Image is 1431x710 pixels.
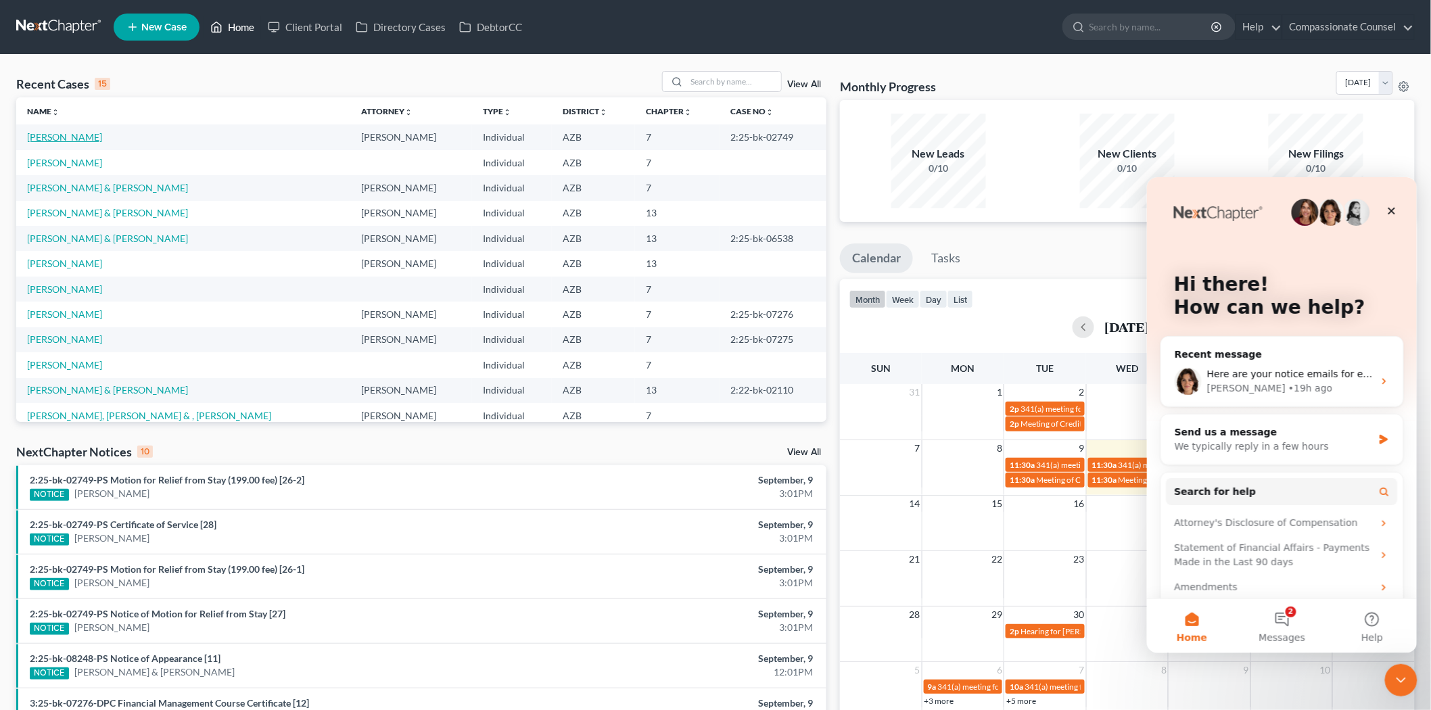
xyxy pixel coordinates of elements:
[350,403,472,428] td: [PERSON_NAME]
[1073,607,1086,623] span: 30
[720,378,826,403] td: 2:22-bk-02110
[30,474,304,486] a: 2:25-bk-02749-PS Motion for Relief from Stay (199.00 fee) [26-2]
[30,563,304,575] a: 2:25-bk-02749-PS Motion for Relief from Stay (199.00 fee) [26-1]
[552,226,635,251] td: AZB
[483,106,511,116] a: Typeunfold_more
[1385,664,1417,696] iframe: Intercom live chat
[561,652,813,665] div: September, 9
[472,251,552,276] td: Individual
[472,352,552,377] td: Individual
[1078,384,1086,400] span: 2
[30,578,69,590] div: NOTICE
[990,607,1004,623] span: 29
[552,175,635,200] td: AZB
[20,333,251,358] div: Attorney's Disclosure of Compensation
[561,621,813,634] div: 3:01PM
[720,327,826,352] td: 2:25-bk-07275
[452,15,529,39] a: DebtorCC
[28,262,226,277] div: We typically reply in a few hours
[27,308,102,320] a: [PERSON_NAME]
[891,162,986,175] div: 0/10
[1073,496,1086,512] span: 16
[472,175,552,200] td: Individual
[361,106,413,116] a: Attorneyunfold_more
[561,665,813,679] div: 12:01PM
[1401,662,1415,678] span: 11
[1036,460,1167,470] span: 341(a) meeting for [PERSON_NAME]
[349,15,452,39] a: Directory Cases
[112,456,159,465] span: Messages
[27,333,102,345] a: [PERSON_NAME]
[74,665,235,679] a: [PERSON_NAME] & [PERSON_NAME]
[350,175,472,200] td: [PERSON_NAME]
[561,531,813,545] div: 3:01PM
[1073,551,1086,567] span: 23
[28,364,227,392] div: Statement of Financial Affairs - Payments Made in the Last 90 days
[787,448,821,457] a: View All
[27,207,188,218] a: [PERSON_NAME] & [PERSON_NAME]
[720,226,826,251] td: 2:25-bk-06538
[1092,475,1117,485] span: 11:30a
[1080,146,1175,162] div: New Clients
[1116,362,1138,374] span: Wed
[1006,696,1036,706] a: +5 more
[561,487,813,500] div: 3:01PM
[561,576,813,590] div: 3:01PM
[20,358,251,398] div: Statement of Financial Affairs - Payments Made in the Last 90 days
[720,124,826,149] td: 2:25-bk-02749
[472,124,552,149] td: Individual
[1021,404,1288,414] span: 341(a) meeting for [PERSON_NAME] & [PERSON_NAME] [PERSON_NAME]
[1010,460,1035,470] span: 11:30a
[924,696,954,706] a: +3 more
[27,182,188,193] a: [PERSON_NAME] & [PERSON_NAME]
[30,534,69,546] div: NOTICE
[350,226,472,251] td: [PERSON_NAME]
[1092,460,1117,470] span: 11:30a
[1021,419,1307,429] span: Meeting of Creditors for [PERSON_NAME] & [PERSON_NAME] [PERSON_NAME]
[1089,14,1213,39] input: Search by name...
[908,607,922,623] span: 28
[563,106,607,116] a: Districtunfold_more
[561,473,813,487] div: September, 9
[60,204,139,218] div: [PERSON_NAME]
[552,403,635,428] td: AZB
[1025,682,1155,692] span: 341(a) meeting for [PERSON_NAME]
[635,327,720,352] td: 7
[561,563,813,576] div: September, 9
[30,653,220,664] a: 2:25-bk-08248-PS Notice of Appearance [11]
[635,302,720,327] td: 7
[472,327,552,352] td: Individual
[1078,440,1086,456] span: 9
[871,362,891,374] span: Sun
[261,15,349,39] a: Client Portal
[1269,146,1363,162] div: New Filings
[914,662,922,678] span: 5
[28,403,227,417] div: Amendments
[635,378,720,403] td: 13
[1105,320,1150,334] h2: [DATE]
[1078,662,1086,678] span: 7
[404,108,413,116] i: unfold_more
[181,422,271,476] button: Help
[1319,662,1332,678] span: 10
[1021,626,1198,636] span: Hearing for [PERSON_NAME] & [PERSON_NAME]
[1119,475,1340,485] span: Meeting of Creditors for [PERSON_NAME] & [PERSON_NAME]
[28,339,227,353] div: Attorney's Disclosure of Compensation
[27,384,188,396] a: [PERSON_NAME] & [PERSON_NAME]
[472,403,552,428] td: Individual
[635,251,720,276] td: 13
[137,446,153,458] div: 10
[947,290,973,308] button: list
[1010,682,1023,692] span: 10a
[938,682,1140,692] span: 341(a) meeting for [PERSON_NAME] & [PERSON_NAME]
[849,290,886,308] button: month
[995,384,1004,400] span: 1
[1147,177,1417,653] iframe: Intercom live chat
[635,277,720,302] td: 7
[908,496,922,512] span: 14
[27,410,271,421] a: [PERSON_NAME], [PERSON_NAME] & , [PERSON_NAME]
